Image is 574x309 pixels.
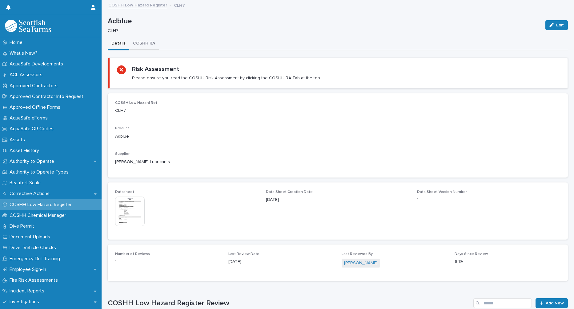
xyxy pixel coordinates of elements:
[266,197,409,203] p: [DATE]
[7,267,51,272] p: Employee Sign-In
[546,301,564,305] span: Add New
[115,252,150,256] span: Number of Reviews
[228,252,259,256] span: Last Review Date
[417,197,560,203] p: 1
[7,94,88,100] p: Approved Contractor Info Request
[7,202,77,208] p: COSHH Low Hazard Register
[115,159,560,165] p: [PERSON_NAME] Lubricants
[7,213,71,218] p: COSHH Chemical Manager
[7,245,61,251] p: Driver Vehicle Checks
[115,259,221,265] p: 1
[342,252,373,256] span: Last Reviewed By
[132,75,320,81] p: Please ensure you read the COSHH Risk Assessment by clicking the COSHH RA Tab at the top
[7,137,30,143] p: Assets
[108,37,129,50] button: Details
[228,259,334,265] p: [DATE]
[108,28,538,33] p: CLH7
[344,260,378,266] a: [PERSON_NAME]
[115,133,560,140] p: Adblue
[7,299,44,305] p: Investigations
[556,23,564,27] span: Edit
[7,169,74,175] p: Authority to Operate Types
[7,180,46,186] p: Beaufort Scale
[5,20,51,32] img: bPIBxiqnSb2ggTQWdOVV
[455,252,488,256] span: Days Since Review
[115,101,157,105] span: COSSH Low Hazard Ref
[115,152,130,156] span: Supplier
[108,299,471,308] h1: COSHH Low Hazard Register Review
[7,256,65,262] p: Emergency Drill Training
[455,259,560,265] p: 649
[7,288,49,294] p: Incident Reports
[7,83,62,89] p: Approved Contractors
[473,298,532,308] input: Search
[7,223,39,229] p: Dive Permit
[115,108,259,114] p: CLH7
[108,17,540,26] p: Adblue
[417,190,467,194] span: Data Sheet Version Number
[7,158,59,164] p: Authority to Operate
[7,104,65,110] p: Approved Offline Forms
[7,148,44,154] p: Asset History
[174,2,185,8] p: CLH7
[536,298,568,308] a: Add New
[115,190,134,194] span: Datasheet
[7,126,58,132] p: AquaSafe QR Codes
[266,190,313,194] span: Data Sheet Creation Date
[7,40,27,45] p: Home
[115,127,129,130] span: Product
[7,61,68,67] p: AquaSafe Developments
[132,65,179,73] h2: Risk Assessment
[129,37,159,50] button: COSHH RA
[7,50,42,56] p: What's New?
[7,277,63,283] p: Fire Risk Assessments
[7,115,53,121] p: AquaSafe eForms
[7,234,55,240] p: Document Uploads
[545,20,568,30] button: Edit
[7,72,47,78] p: ACL Assessors
[7,191,54,197] p: Corrective Actions
[108,1,167,8] a: COSHH Low Hazard Register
